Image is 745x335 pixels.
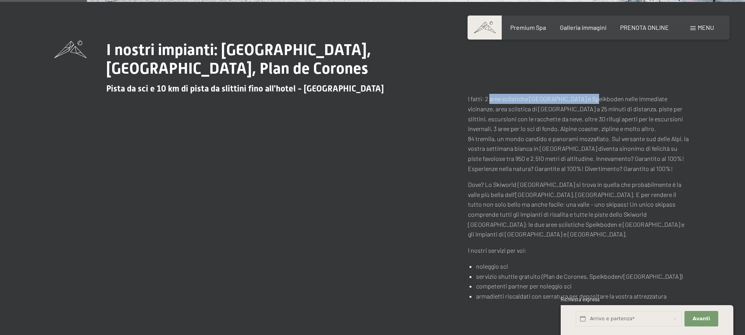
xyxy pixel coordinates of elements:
span: I nostri impianti: [GEOGRAPHIC_DATA], [GEOGRAPHIC_DATA], Plan de Corones [106,41,371,78]
span: Pista da sci e 10 km di pista da slittini fino all'hotel - [GEOGRAPHIC_DATA] [106,84,384,93]
li: servizio shuttle gratuito (Plan de Corones, Speikboden/[GEOGRAPHIC_DATA]) [476,271,691,281]
a: PRENOTA ONLINE [620,24,669,31]
span: Avanti [693,315,710,322]
li: noleggio sci [476,261,691,271]
p: I nostri servizi per voi: [468,245,691,256]
span: Richiesta express [561,296,599,302]
p: I fatti: 2 aree sciistiche [GEOGRAPHIC_DATA] e Speikboden nelle immediate vicinanze, area sciisti... [468,94,691,173]
span: Menu [698,24,714,31]
p: Dove? Lo Skiworld [GEOGRAPHIC_DATA] si trova in quella che probabilmente è la valle più bella del... [468,180,691,239]
a: Galleria immagini [560,24,606,31]
li: armadietti riscaldati con serratura per depositare la vostra attrezzatura [476,291,691,301]
li: competenti partner per noleggio sci [476,281,691,291]
a: Premium Spa [510,24,546,31]
button: Avanti [684,311,718,327]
